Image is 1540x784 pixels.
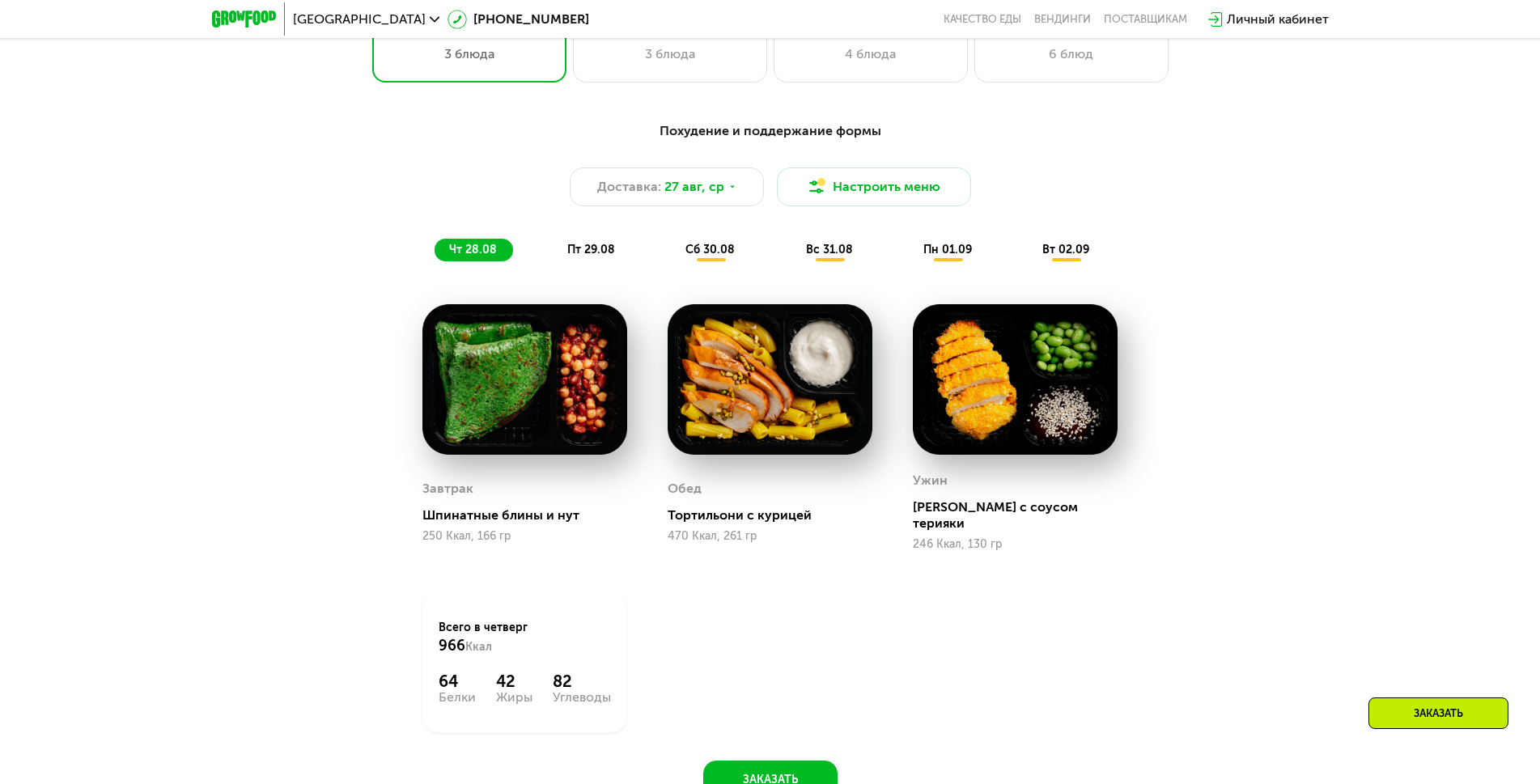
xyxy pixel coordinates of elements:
span: [GEOGRAPHIC_DATA] [293,13,426,26]
span: 966 [439,637,465,655]
div: Всего в четверг [439,620,611,655]
div: поставщикам [1104,13,1187,26]
div: Похудение и поддержание формы [291,121,1249,142]
div: 3 блюда [389,44,549,64]
div: 6 блюд [991,44,1152,64]
span: 27 авг, ср [664,177,724,197]
span: сб 30.08 [685,243,735,256]
div: Шпинатные блины и нут [422,507,640,523]
div: Обед [668,477,702,501]
div: 4 блюда [791,44,951,64]
span: вс 31.08 [806,243,853,256]
div: Завтрак [422,477,473,501]
a: [PHONE_NUMBER] [448,10,589,29]
div: Белки [439,691,476,704]
a: Качество еды [944,13,1021,26]
div: 3 блюда [590,44,750,64]
span: Ккал [465,640,492,654]
span: вт 02.09 [1042,243,1089,256]
div: Личный кабинет [1227,10,1329,29]
span: пт 29.08 [567,243,615,256]
div: 470 Ккал, 261 гр [668,530,872,543]
div: Углеводы [553,691,611,704]
div: Тортильони с курицей [668,507,885,523]
span: Доставка: [597,177,661,197]
button: Настроить меню [777,167,971,206]
div: 42 [496,672,532,691]
div: 64 [439,672,476,691]
div: 82 [553,672,611,691]
div: Жиры [496,691,532,704]
a: Вендинги [1034,13,1091,26]
div: 250 Ккал, 166 гр [422,530,627,543]
div: Ужин [913,468,948,493]
span: чт 28.08 [449,243,497,256]
span: пн 01.09 [923,243,972,256]
div: 246 Ккал, 130 гр [913,538,1118,551]
div: Заказать [1368,697,1508,729]
div: [PERSON_NAME] с соусом терияки [913,499,1131,532]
